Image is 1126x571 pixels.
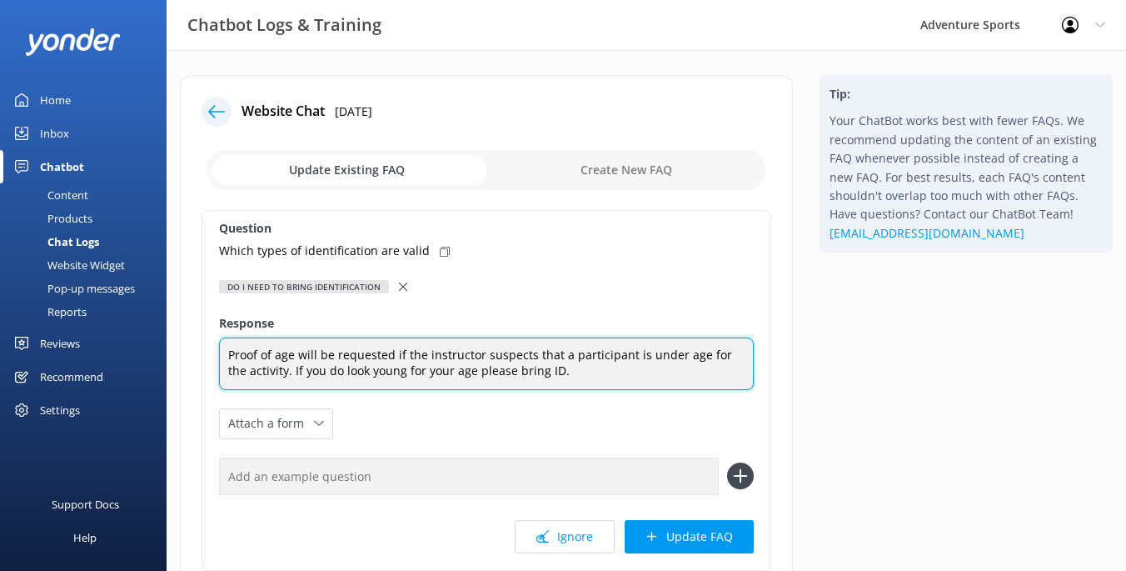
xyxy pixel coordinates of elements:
[10,230,167,253] a: Chat Logs
[40,393,80,427] div: Settings
[10,253,167,277] a: Website Widget
[10,300,87,323] div: Reports
[830,225,1024,241] a: [EMAIL_ADDRESS][DOMAIN_NAME]
[40,83,71,117] div: Home
[40,150,84,183] div: Chatbot
[25,28,121,56] img: yonder-white-logo.png
[830,112,1103,243] p: Your ChatBot works best with fewer FAQs. We recommend updating the content of an existing FAQ whe...
[242,101,325,123] h4: Website Chat
[830,85,1103,103] h4: Tip:
[625,520,754,553] button: Update FAQ
[10,230,99,253] div: Chat Logs
[10,277,135,300] div: Pop-up messages
[335,103,372,121] p: [DATE]
[10,253,125,277] div: Website Widget
[219,219,754,238] label: Question
[10,183,167,207] a: Content
[219,280,389,293] div: Do I need to bring identification
[10,207,92,230] div: Products
[515,520,615,553] button: Ignore
[10,183,88,207] div: Content
[219,242,430,260] p: Which types of identification are valid
[10,300,167,323] a: Reports
[219,458,719,495] input: Add an example question
[52,488,119,521] div: Support Docs
[219,338,754,390] textarea: Proof of age will be requested if the instructor suspects that a participant is under age for the...
[228,414,314,433] span: Attach a form
[40,327,80,360] div: Reviews
[40,360,103,393] div: Recommend
[187,12,381,38] h3: Chatbot Logs & Training
[40,117,69,150] div: Inbox
[73,521,97,554] div: Help
[219,314,754,333] label: Response
[10,207,167,230] a: Products
[10,277,167,300] a: Pop-up messages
